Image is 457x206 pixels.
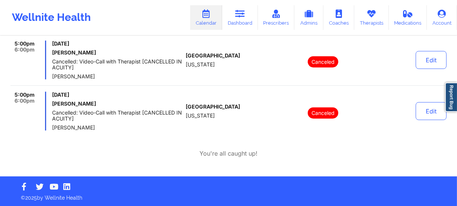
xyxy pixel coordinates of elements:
a: Admins [294,5,323,30]
button: Edit [416,102,447,120]
span: 6:00pm [15,47,35,53]
a: Dashboard [222,5,258,30]
p: Canceled [308,56,338,68]
span: Cancelled: Video-Call with Therapist [CANCELLED IN ACUITY] [52,110,183,122]
span: 6:00pm [15,98,35,104]
p: Canceled [308,107,338,119]
h6: [PERSON_NAME] [52,101,183,107]
span: [PERSON_NAME] [52,125,183,131]
span: [GEOGRAPHIC_DATA] [186,53,240,59]
span: [PERSON_NAME] [52,74,183,79]
span: [DATE] [52,41,183,47]
h6: [PERSON_NAME] [52,50,183,56]
span: [DATE] [52,92,183,98]
span: 5:00pm [15,92,35,98]
span: [US_STATE] [186,62,215,68]
button: Edit [416,51,447,69]
a: Therapists [354,5,389,30]
span: 5:00pm [15,41,35,47]
a: Report Bug [445,82,457,112]
p: You're all caught up! [199,149,258,158]
a: Calendar [190,5,222,30]
a: Coaches [323,5,354,30]
span: [US_STATE] [186,113,215,119]
a: Prescribers [258,5,295,30]
a: Account [427,5,457,30]
span: [GEOGRAPHIC_DATA] [186,104,240,110]
span: Cancelled: Video-Call with Therapist [CANCELLED IN ACUITY] [52,59,183,71]
p: © 2025 by Wellnite Health [16,189,441,202]
a: Medications [389,5,427,30]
